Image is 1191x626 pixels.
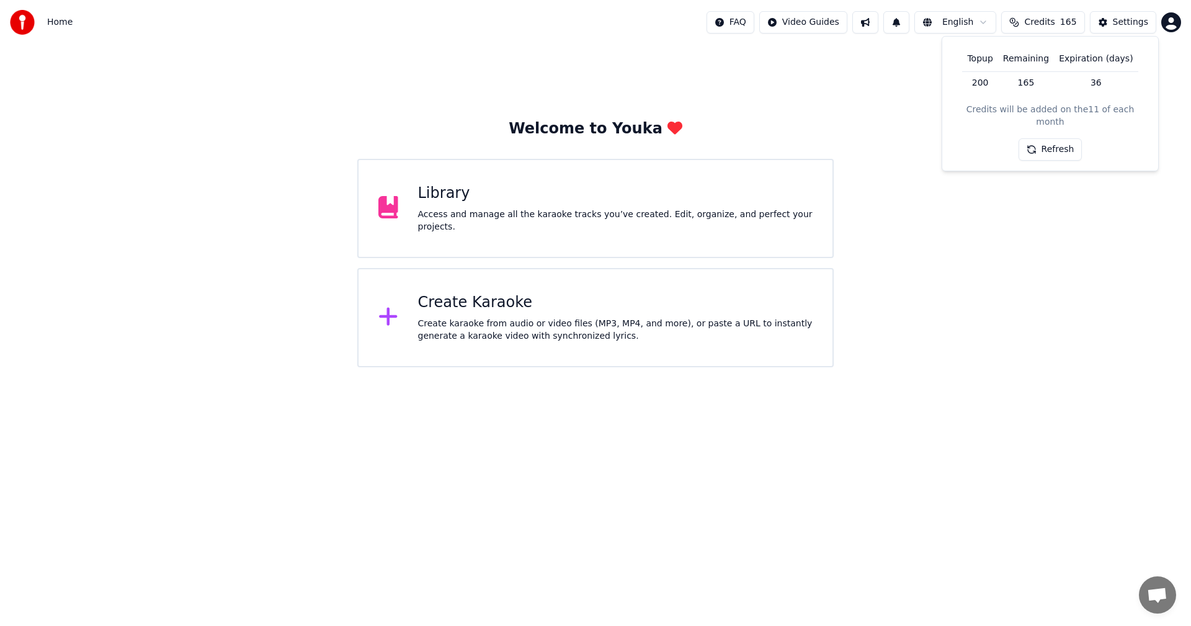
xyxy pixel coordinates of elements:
[1024,16,1055,29] span: Credits
[1139,576,1176,614] div: Öppna chatt
[962,71,997,94] td: 200
[47,16,73,29] span: Home
[998,47,1054,71] th: Remaining
[707,11,754,34] button: FAQ
[47,16,73,29] nav: breadcrumb
[962,47,997,71] th: Topup
[1054,47,1138,71] th: Expiration (days)
[1001,11,1084,34] button: Credits165
[952,104,1148,128] div: Credits will be added on the 11 of each month
[1090,11,1156,34] button: Settings
[1054,71,1138,94] td: 36
[998,71,1054,94] td: 165
[759,11,847,34] button: Video Guides
[509,119,682,139] div: Welcome to Youka
[418,293,813,313] div: Create Karaoke
[1019,138,1082,161] button: Refresh
[418,318,813,342] div: Create karaoke from audio or video files (MP3, MP4, and more), or paste a URL to instantly genera...
[10,10,35,35] img: youka
[1060,16,1077,29] span: 165
[418,208,813,233] div: Access and manage all the karaoke tracks you’ve created. Edit, organize, and perfect your projects.
[418,184,813,203] div: Library
[1113,16,1148,29] div: Settings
